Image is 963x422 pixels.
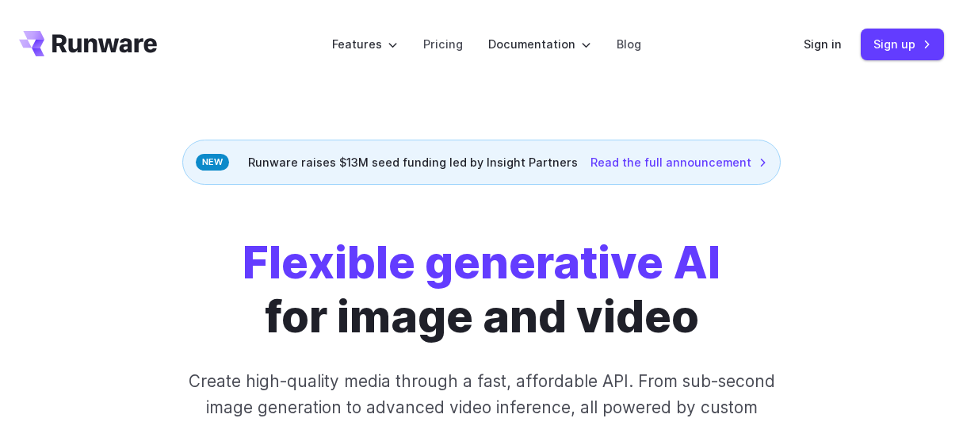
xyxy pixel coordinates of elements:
[590,153,767,171] a: Read the full announcement
[19,31,157,56] a: Go to /
[861,29,944,59] a: Sign up
[243,236,720,343] h1: for image and video
[804,35,842,53] a: Sign in
[182,140,781,185] div: Runware raises $13M seed funding led by Insight Partners
[423,35,463,53] a: Pricing
[243,235,720,290] strong: Flexible generative AI
[617,35,641,53] a: Blog
[488,35,591,53] label: Documentation
[332,35,398,53] label: Features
